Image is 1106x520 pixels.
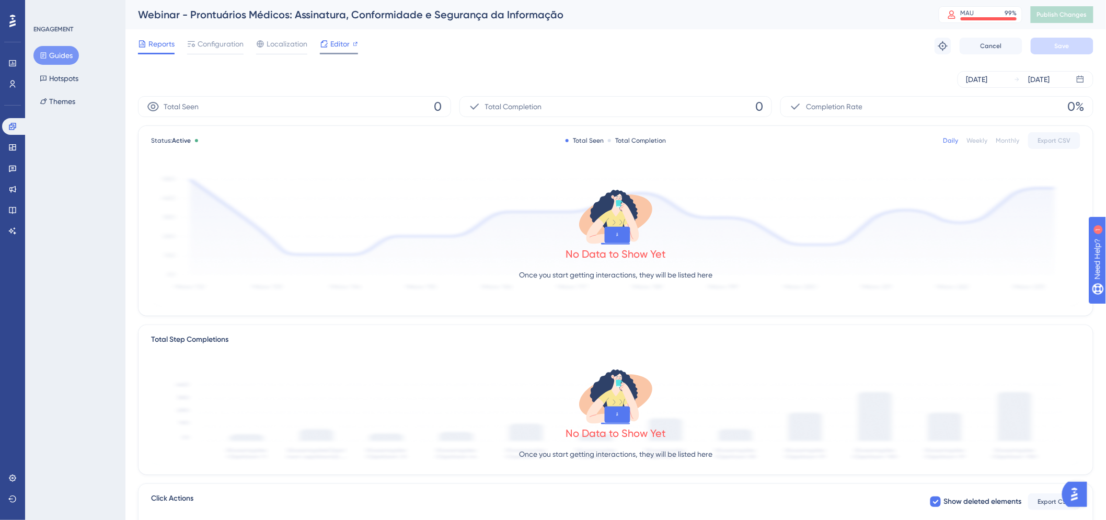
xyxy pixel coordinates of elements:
span: Completion Rate [806,100,862,113]
div: MAU [961,9,974,17]
span: Reports [148,38,175,50]
div: [DATE] [966,73,988,86]
span: Editor [330,38,350,50]
button: Hotspots [33,69,85,88]
span: Export CSV [1038,498,1071,506]
button: Themes [33,92,82,111]
button: Export CSV [1028,493,1080,510]
p: Once you start getting interactions, they will be listed here [519,269,712,281]
span: Localization [267,38,307,50]
div: No Data to Show Yet [566,247,666,261]
div: Weekly [967,136,988,145]
button: Cancel [960,38,1022,54]
p: Once you start getting interactions, they will be listed here [519,448,712,460]
span: Configuration [198,38,244,50]
div: Monthly [996,136,1020,145]
span: Status: [151,136,191,145]
div: Total Completion [608,136,666,145]
div: Total Seen [566,136,604,145]
div: Daily [943,136,959,145]
button: Publish Changes [1031,6,1093,23]
div: [DATE] [1029,73,1050,86]
span: Need Help? [25,3,65,15]
span: 0% [1068,98,1085,115]
span: Save [1055,42,1069,50]
button: Save [1031,38,1093,54]
span: 0 [434,98,442,115]
span: Publish Changes [1037,10,1087,19]
button: Export CSV [1028,132,1080,149]
span: Export CSV [1038,136,1071,145]
span: 0 [755,98,763,115]
button: Guides [33,46,79,65]
span: Active [172,137,191,144]
span: Click Actions [151,492,193,511]
span: Total Completion [485,100,542,113]
span: Total Seen [164,100,199,113]
div: 1 [72,5,75,14]
div: No Data to Show Yet [566,426,666,441]
div: Webinar - Prontuários Médicos: Assinatura, Conformidade e Segurança da Informação [138,7,913,22]
div: ENGAGEMENT [33,25,73,33]
iframe: UserGuiding AI Assistant Launcher [1062,479,1093,510]
div: 99 % [1005,9,1017,17]
span: Cancel [981,42,1002,50]
div: Total Step Completions [151,333,228,346]
span: Show deleted elements [944,495,1022,508]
